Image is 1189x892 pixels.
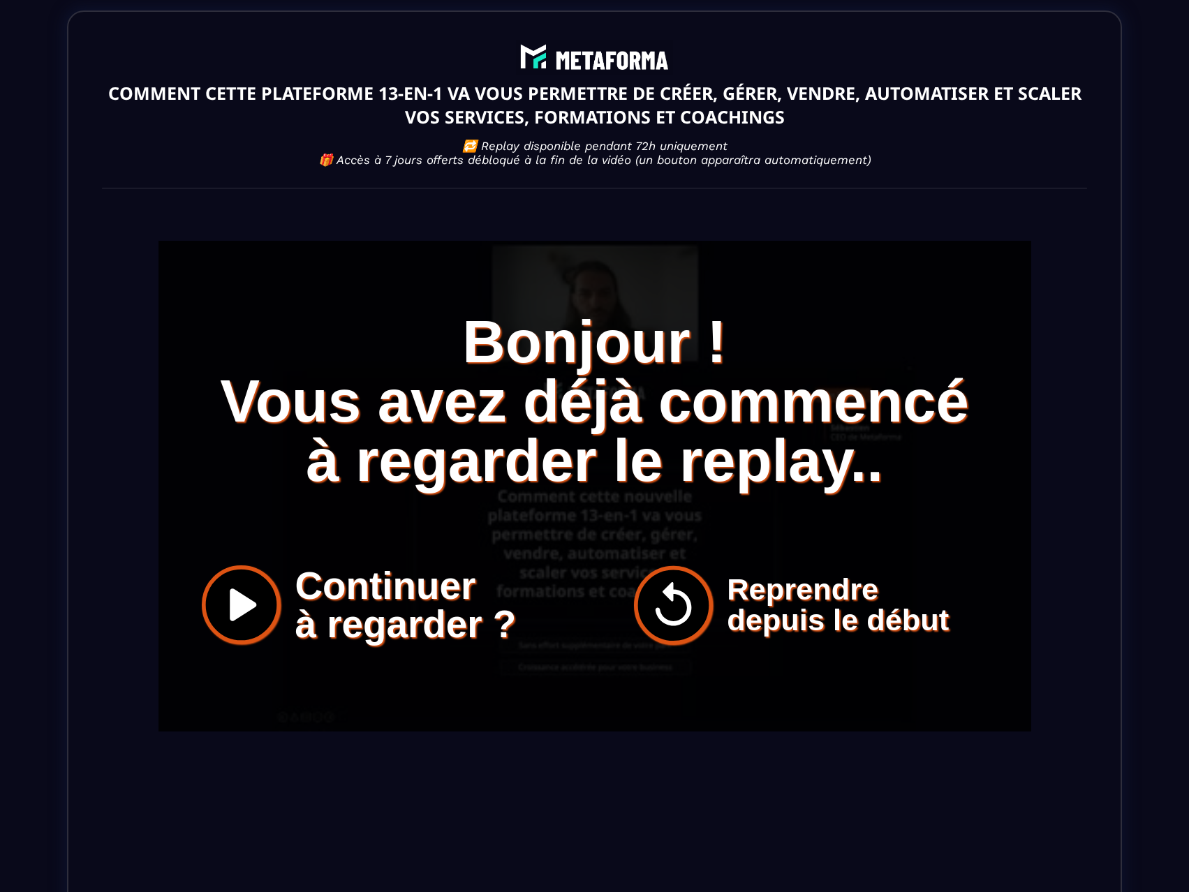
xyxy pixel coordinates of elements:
[634,557,987,653] button: Reprendredepuis le début
[220,312,969,490] div: Bonjour ! Vous avez déjà commencé à regarder le replay..
[516,40,674,75] img: abe9e435164421cb06e33ef15842a39e_e5ef653356713f0d7dd3797ab850248d_Capture_d%E2%80%99e%CC%81cran_2...
[202,549,555,661] button: Continuerà regarder ?
[102,132,1087,174] h2: 🔁 Replay disponible pendant 72h uniquement 🎁 Accès à 7 jours offerts débloqué à la fin de la vidé...
[102,77,1087,132] text: COMMENT CETTE PLATEFORME 13-EN-1 VA VOUS PERMETTRE DE CRÉER, GÉRER, VENDRE, AUTOMATISER ET SCALER...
